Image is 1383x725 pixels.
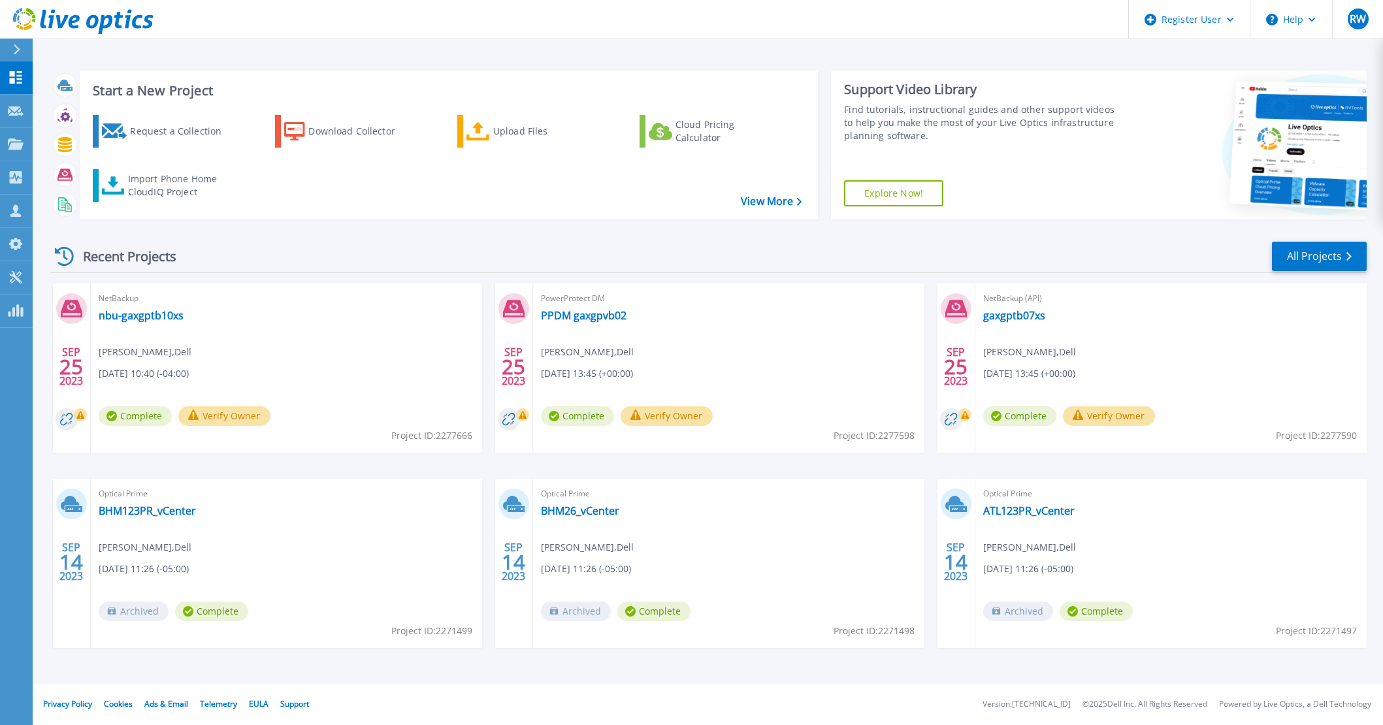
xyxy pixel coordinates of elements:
a: Cloud Pricing Calculator [640,115,785,148]
a: Telemetry [200,698,237,709]
a: nbu-gaxgptb10xs [99,309,184,322]
span: Archived [983,602,1053,621]
div: Upload Files [493,118,598,144]
span: 25 [59,361,83,372]
span: RW [1350,14,1366,24]
a: Explore Now! [844,180,943,206]
a: Support [280,698,309,709]
a: PPDM gaxgpvb02 [541,309,626,322]
div: SEP 2023 [943,538,968,586]
span: Complete [175,602,248,621]
div: Find tutorials, instructional guides and other support videos to help you make the most of your L... [844,103,1118,142]
span: Complete [617,602,691,621]
span: Project ID: 2271498 [834,624,915,638]
span: Complete [1060,602,1133,621]
li: Version: [TECHNICAL_ID] [983,700,1071,709]
div: Import Phone Home CloudIQ Project [128,172,230,199]
span: 14 [944,556,968,568]
span: Optical Prime [541,487,917,501]
a: EULA [249,698,268,709]
span: Archived [99,602,169,621]
span: 14 [59,556,83,568]
h3: Start a New Project [93,84,801,98]
span: Project ID: 2277598 [834,428,915,443]
span: [DATE] 13:45 (+00:00) [541,366,633,381]
span: Archived [541,602,611,621]
a: gaxgptb07xs [983,309,1045,322]
span: PowerProtect DM [541,291,917,306]
span: [PERSON_NAME] , Dell [541,540,634,555]
span: [DATE] 10:40 (-04:00) [99,366,189,381]
span: [PERSON_NAME] , Dell [541,345,634,359]
a: Privacy Policy [43,698,92,709]
button: Verify Owner [178,406,270,426]
div: SEP 2023 [501,538,526,586]
span: NetBackup [99,291,474,306]
a: Ads & Email [144,698,188,709]
a: BHM26_vCenter [541,504,619,517]
a: BHM123PR_vCenter [99,504,196,517]
span: [DATE] 13:45 (+00:00) [983,366,1075,381]
span: Complete [983,406,1056,426]
span: [DATE] 11:26 (-05:00) [99,562,189,576]
div: SEP 2023 [943,343,968,391]
div: Recent Projects [50,240,194,272]
div: SEP 2023 [501,343,526,391]
span: [PERSON_NAME] , Dell [99,540,191,555]
span: [PERSON_NAME] , Dell [983,540,1076,555]
div: Download Collector [308,118,413,144]
span: 25 [502,361,525,372]
li: © 2025 Dell Inc. All Rights Reserved [1082,700,1207,709]
span: Complete [541,406,614,426]
span: [DATE] 11:26 (-05:00) [983,562,1073,576]
div: Cloud Pricing Calculator [675,118,780,144]
span: Project ID: 2271499 [391,624,472,638]
span: Complete [99,406,172,426]
a: Upload Files [457,115,603,148]
span: Optical Prime [99,487,474,501]
span: 25 [944,361,968,372]
span: Project ID: 2277666 [391,428,472,443]
div: Request a Collection [130,118,235,144]
a: View More [741,195,802,208]
button: Verify Owner [1063,406,1155,426]
span: Optical Prime [983,487,1359,501]
span: [PERSON_NAME] , Dell [983,345,1076,359]
li: Powered by Live Optics, a Dell Technology [1219,700,1371,709]
span: Project ID: 2271497 [1276,624,1357,638]
div: SEP 2023 [59,538,84,586]
span: [PERSON_NAME] , Dell [99,345,191,359]
a: Download Collector [275,115,421,148]
span: NetBackup (API) [983,291,1359,306]
button: Verify Owner [621,406,713,426]
a: All Projects [1272,242,1367,271]
span: [DATE] 11:26 (-05:00) [541,562,631,576]
div: Support Video Library [844,81,1118,98]
a: Cookies [104,698,133,709]
span: Project ID: 2277590 [1276,428,1357,443]
a: ATL123PR_vCenter [983,504,1075,517]
div: SEP 2023 [59,343,84,391]
a: Request a Collection [93,115,238,148]
span: 14 [502,556,525,568]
